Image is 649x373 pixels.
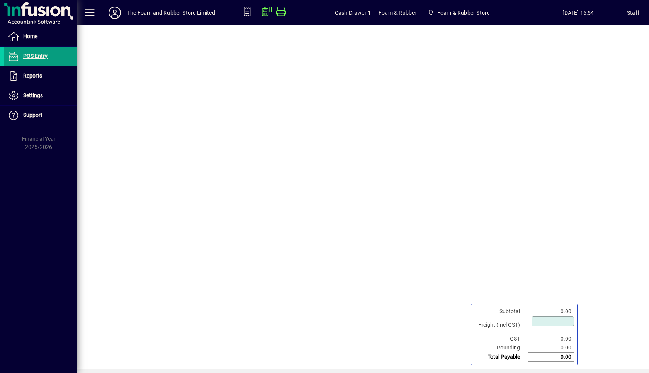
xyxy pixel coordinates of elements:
a: Settings [4,86,77,105]
span: Foam & Rubber [379,7,416,19]
a: Reports [4,66,77,86]
span: Support [23,112,42,118]
td: 0.00 [528,353,574,362]
button: Profile [102,6,127,20]
td: GST [474,334,528,343]
td: 0.00 [528,334,574,343]
div: Staff [627,7,639,19]
td: Freight (Incl GST) [474,316,528,334]
td: Rounding [474,343,528,353]
span: POS Entry [23,53,48,59]
div: The Foam and Rubber Store Limited [127,7,215,19]
td: Total Payable [474,353,528,362]
span: Foam & Rubber Store [424,6,493,20]
span: [DATE] 16:54 [530,7,627,19]
span: Home [23,33,37,39]
a: Home [4,27,77,46]
td: 0.00 [528,343,574,353]
span: Settings [23,92,43,98]
td: Subtotal [474,307,528,316]
a: Support [4,106,77,125]
td: 0.00 [528,307,574,316]
span: Reports [23,73,42,79]
span: Foam & Rubber Store [437,7,489,19]
span: Cash Drawer 1 [335,7,371,19]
